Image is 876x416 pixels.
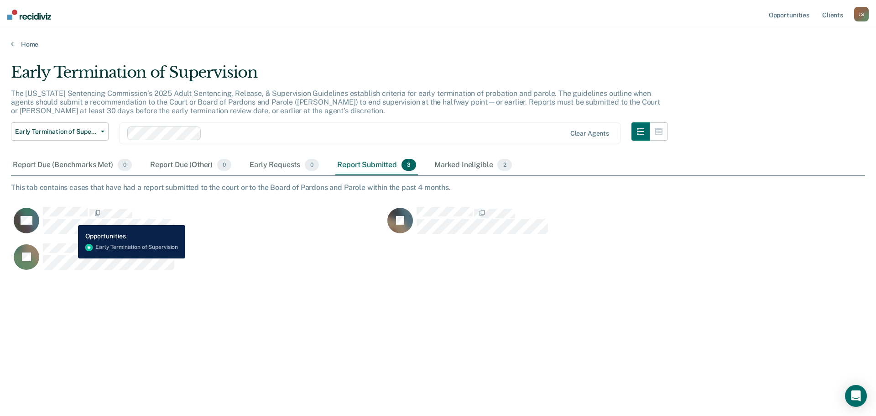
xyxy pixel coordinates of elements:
p: The [US_STATE] Sentencing Commission’s 2025 Adult Sentencing, Release, & Supervision Guidelines e... [11,89,660,115]
span: 0 [305,159,319,171]
img: Recidiviz [7,10,51,20]
div: CaseloadOpportunityCell-265859 [11,243,385,279]
div: This tab contains cases that have had a report submitted to the court or to the Board of Pardons ... [11,183,865,192]
button: JS [854,7,869,21]
span: 0 [118,159,132,171]
span: Early Termination of Supervision [15,128,97,136]
div: Report Due (Benchmarks Met)0 [11,155,134,175]
div: J S [854,7,869,21]
div: Open Intercom Messenger [845,385,867,407]
span: 2 [497,159,511,171]
div: CaseloadOpportunityCell-265083 [11,206,385,243]
button: Early Termination of Supervision [11,122,109,141]
a: Home [11,40,865,48]
div: Early Requests0 [248,155,321,175]
span: 0 [217,159,231,171]
div: Early Termination of Supervision [11,63,668,89]
div: CaseloadOpportunityCell-140232 [385,206,758,243]
div: Report Due (Other)0 [148,155,233,175]
div: Clear agents [570,130,609,137]
span: 3 [401,159,416,171]
div: Report Submitted3 [335,155,418,175]
div: Marked Ineligible2 [433,155,514,175]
